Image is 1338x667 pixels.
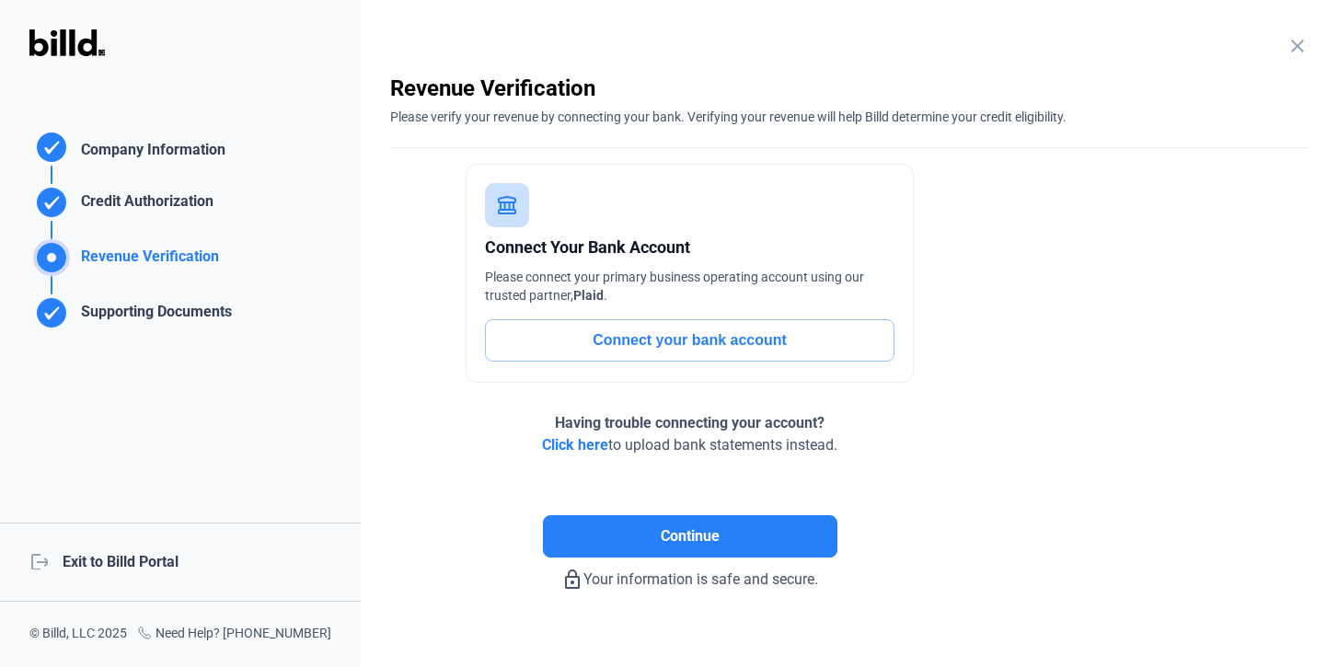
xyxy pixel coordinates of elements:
div: Supporting Documents [74,301,232,331]
mat-icon: close [1286,35,1309,57]
span: Plaid [573,288,604,303]
div: Need Help? [PHONE_NUMBER] [137,624,331,645]
div: © Billd, LLC 2025 [29,624,127,645]
button: Continue [543,515,837,558]
mat-icon: lock_outline [561,569,583,591]
div: Please connect your primary business operating account using our trusted partner, . [485,268,894,305]
div: to upload bank statements instead. [542,412,837,456]
div: Your information is safe and secure. [390,558,989,591]
div: Please verify your revenue by connecting your bank. Verifying your revenue will help Billd determ... [390,103,1309,126]
div: Company Information [74,139,225,166]
button: Connect your bank account [485,319,894,362]
span: Continue [661,525,720,547]
span: Click here [542,436,608,454]
div: Revenue Verification [390,74,1309,103]
div: Revenue Verification [74,246,219,276]
img: Billd Logo [29,29,105,56]
mat-icon: logout [29,551,48,569]
div: Connect Your Bank Account [485,235,894,260]
span: Having trouble connecting your account? [555,414,825,431]
div: Credit Authorization [74,190,213,221]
